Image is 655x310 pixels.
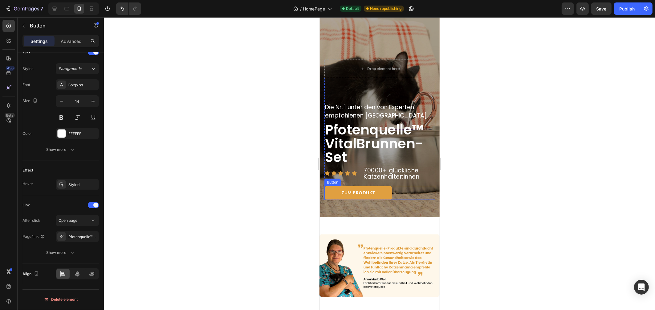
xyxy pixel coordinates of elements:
button: Show more [22,247,99,258]
div: Size [22,97,39,105]
button: Delete element [22,295,99,304]
p: 7 [40,5,43,12]
span: Default [346,6,359,11]
span: / [300,6,302,12]
span: Need republishing [370,6,401,11]
div: Page/link [22,234,45,239]
span: Save [596,6,607,11]
div: Show more [47,147,75,153]
button: Paragraph 1* [56,63,99,74]
button: Open page [56,215,99,226]
div: FFFFFF [68,131,97,137]
div: Undo/Redo [116,2,141,15]
iframe: Design area [319,17,440,310]
div: Pfotenquelle™ VitalBrunnen 4L [68,234,97,240]
div: Effect [22,167,33,173]
div: Styles [22,66,33,72]
div: 450 [6,66,15,71]
div: After click [22,218,40,223]
p: Settings [31,38,48,44]
div: Poppins [68,82,97,88]
span: Paragraph 1* [59,66,82,72]
div: Open Intercom Messenger [634,280,649,295]
div: Font [22,82,30,88]
div: Publish [619,6,635,12]
button: 7 [2,2,46,15]
div: Show more [47,250,75,256]
div: Color [22,131,32,136]
button: Publish [614,2,640,15]
button: Show more [22,144,99,155]
button: Save [591,2,612,15]
span: Open page [59,218,77,223]
div: Align [22,270,40,278]
div: Link [22,202,30,208]
div: Styled [68,182,97,188]
div: Hover [22,181,33,187]
div: Delete element [44,296,78,303]
span: HomePage [303,6,325,12]
p: Button [30,22,82,29]
div: Beta [5,113,15,118]
p: Advanced [61,38,82,44]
